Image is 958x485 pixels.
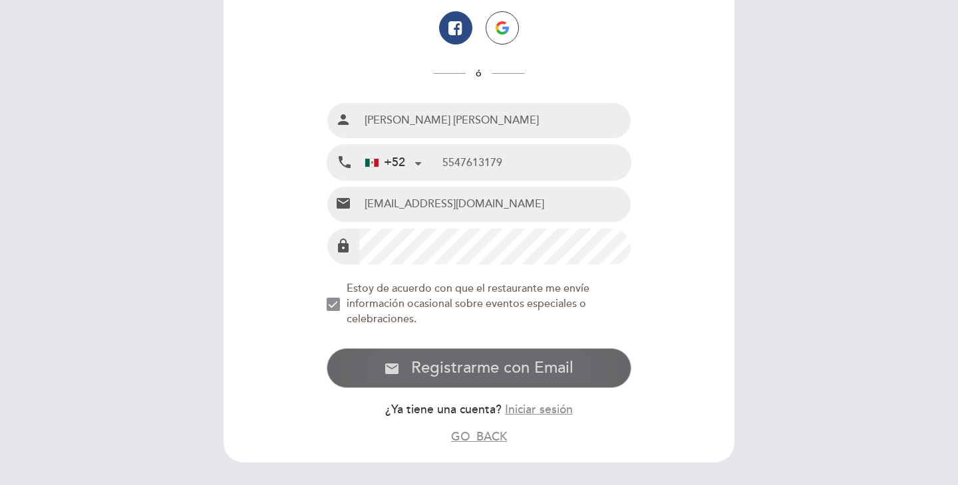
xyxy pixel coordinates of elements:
input: Email [359,187,631,222]
md-checkbox: NEW_MODAL_AGREE_RESTAURANT_SEND_OCCASIONAL_INFO [327,281,632,327]
input: Teléfono Móvil [442,145,631,180]
span: Estoy de acuerdo con que el restaurante me envíe información ocasional sobre eventos especiales o... [347,282,589,326]
button: GO_BACK [451,429,507,445]
i: email [335,195,351,211]
span: ¿Ya tiene una cuenta? [385,403,502,417]
span: ó [466,68,492,79]
span: Registrarme con Email [411,358,573,377]
i: person [335,112,351,128]
i: local_phone [337,154,353,171]
i: lock [335,238,351,254]
input: Nombre y Apellido [359,103,631,138]
div: Mexico (México): +52 [360,145,426,179]
img: icon-google.png [496,21,509,35]
i: email [384,361,400,377]
div: +52 [365,154,405,171]
button: Iniciar sesión [505,401,573,418]
button: email Registrarme con Email [327,348,632,388]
